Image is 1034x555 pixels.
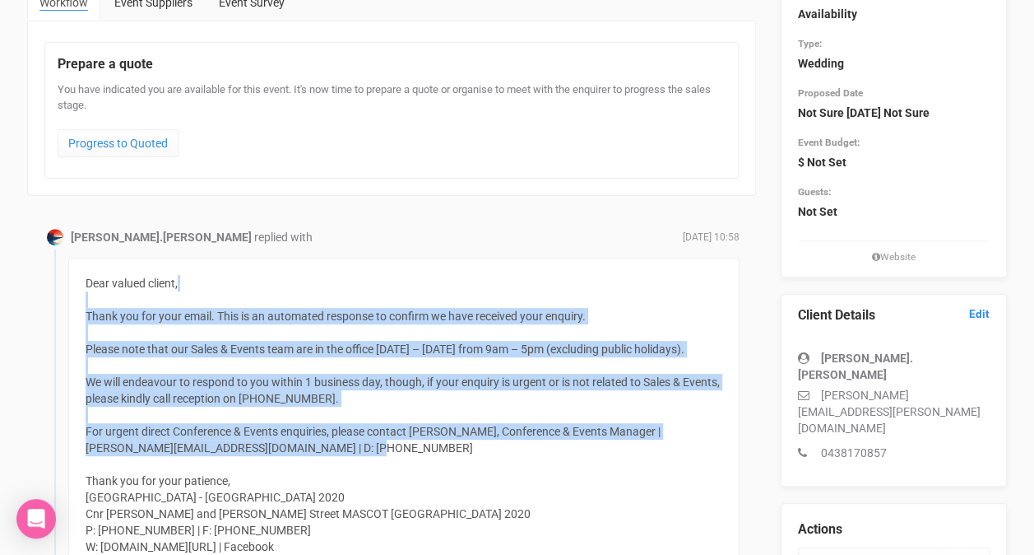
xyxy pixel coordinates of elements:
[798,137,860,148] small: Event Budget:
[798,387,990,436] p: [PERSON_NAME][EMAIL_ADDRESS][PERSON_NAME][DOMAIN_NAME]
[798,57,844,70] strong: Wedding
[798,106,930,119] strong: Not Sure [DATE] Not Sure
[47,229,63,245] img: Profile Image
[798,205,837,218] strong: Not Set
[798,7,857,21] strong: Availability
[798,445,990,461] p: 0438170857
[798,186,831,198] small: Guests:
[254,231,313,244] span: replied with
[798,306,990,325] legend: Client Details
[16,499,56,539] div: Open Intercom Messenger
[58,82,726,166] div: You have indicated you are available for this event. It's now time to prepare a quote or organise...
[798,250,990,264] small: Website
[683,231,740,245] span: [DATE] 10:58
[798,87,863,99] small: Proposed Date
[58,129,179,157] a: Progress to Quoted
[969,306,990,322] a: Edit
[798,156,846,169] strong: $ Not Set
[58,55,726,74] legend: Prepare a quote
[71,231,252,244] strong: [PERSON_NAME].[PERSON_NAME]
[798,38,822,49] small: Type:
[798,352,913,381] strong: [PERSON_NAME].[PERSON_NAME]
[798,520,990,539] legend: Actions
